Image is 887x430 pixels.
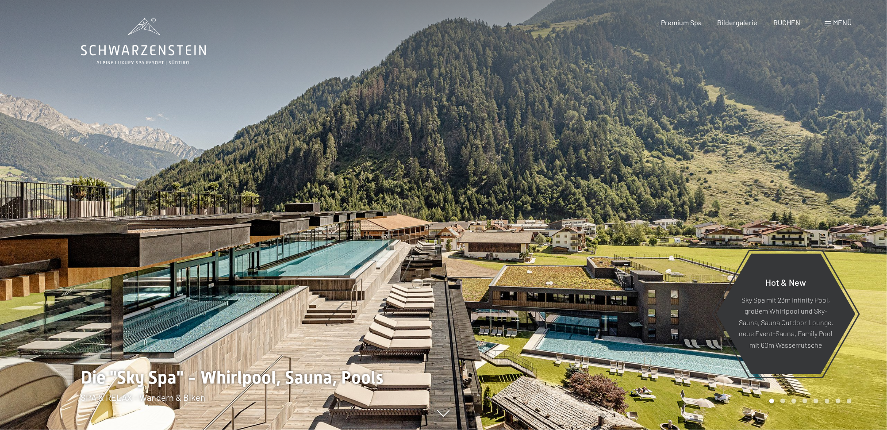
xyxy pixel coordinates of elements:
span: Menü [833,18,852,27]
p: Sky Spa mit 23m Infinity Pool, großem Whirlpool und Sky-Sauna, Sauna Outdoor Lounge, neue Event-S... [738,294,834,351]
a: Premium Spa [661,18,702,27]
div: Carousel Page 7 [836,399,841,403]
div: Carousel Page 2 [780,399,785,403]
div: Carousel Page 8 [847,399,852,403]
span: Hot & New [766,277,806,288]
div: Carousel Page 3 [791,399,796,403]
a: Hot & New Sky Spa mit 23m Infinity Pool, großem Whirlpool und Sky-Sauna, Sauna Outdoor Lounge, ne... [716,253,856,375]
div: Carousel Page 4 [803,399,807,403]
a: BUCHEN [773,18,800,27]
div: Carousel Pagination [766,399,852,403]
div: Carousel Page 5 [814,399,818,403]
a: Bildergalerie [718,18,758,27]
div: Carousel Page 1 (Current Slide) [769,399,774,403]
div: Carousel Page 6 [825,399,829,403]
